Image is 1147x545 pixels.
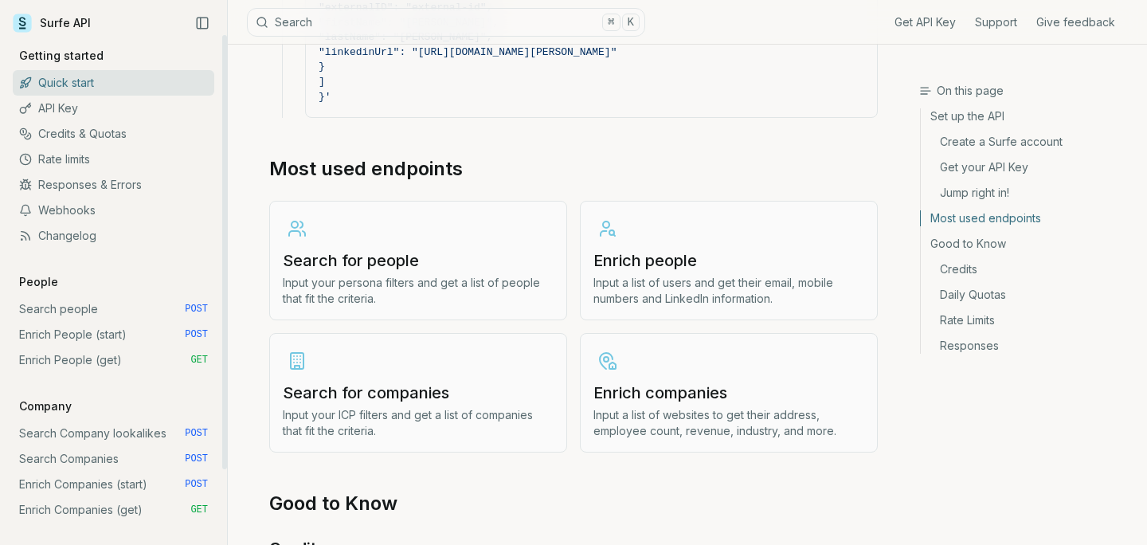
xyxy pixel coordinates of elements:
[269,201,567,320] a: Search for peopleInput your persona filters and get a list of people that fit the criteria.
[1036,14,1115,30] a: Give feedback
[921,129,1134,155] a: Create a Surfe account
[283,275,554,307] p: Input your persona filters and get a list of people that fit the criteria.
[921,231,1134,257] a: Good to Know
[921,180,1134,206] a: Jump right in!
[13,347,214,373] a: Enrich People (get) GET
[13,398,78,414] p: Company
[13,446,214,472] a: Search Companies POST
[247,8,645,37] button: Search⌘K
[921,155,1134,180] a: Get your API Key
[269,156,463,182] a: Most used endpoints
[185,478,208,491] span: POST
[13,472,214,497] a: Enrich Companies (start) POST
[622,14,640,31] kbd: K
[602,14,620,31] kbd: ⌘
[13,70,214,96] a: Quick start
[283,382,554,404] h3: Search for companies
[921,282,1134,308] a: Daily Quotas
[319,46,617,58] span: "linkedinUrl": "[URL][DOMAIN_NAME][PERSON_NAME]"
[319,91,331,103] span: }'
[283,249,554,272] h3: Search for people
[13,296,214,322] a: Search people POST
[921,333,1134,354] a: Responses
[13,147,214,172] a: Rate limits
[185,303,208,316] span: POST
[319,61,325,73] span: }
[13,121,214,147] a: Credits & Quotas
[13,96,214,121] a: API Key
[13,322,214,347] a: Enrich People (start) POST
[13,48,110,64] p: Getting started
[919,83,1134,99] h3: On this page
[13,274,65,290] p: People
[593,249,864,272] h3: Enrich people
[283,407,554,439] p: Input your ICP filters and get a list of companies that fit the criteria.
[895,14,956,30] a: Get API Key
[580,333,878,453] a: Enrich companiesInput a list of websites to get their address, employee count, revenue, industry,...
[185,427,208,440] span: POST
[921,206,1134,231] a: Most used endpoints
[269,491,397,516] a: Good to Know
[593,382,864,404] h3: Enrich companies
[319,76,325,88] span: ]
[190,504,208,516] span: GET
[13,497,214,523] a: Enrich Companies (get) GET
[13,223,214,249] a: Changelog
[269,333,567,453] a: Search for companiesInput your ICP filters and get a list of companies that fit the criteria.
[190,11,214,35] button: Collapse Sidebar
[921,257,1134,282] a: Credits
[13,172,214,198] a: Responses & Errors
[13,198,214,223] a: Webhooks
[975,14,1017,30] a: Support
[190,354,208,367] span: GET
[593,407,864,439] p: Input a list of websites to get their address, employee count, revenue, industry, and more.
[185,328,208,341] span: POST
[593,275,864,307] p: Input a list of users and get their email, mobile numbers and LinkedIn information.
[13,421,214,446] a: Search Company lookalikes POST
[185,453,208,465] span: POST
[580,201,878,320] a: Enrich peopleInput a list of users and get their email, mobile numbers and LinkedIn information.
[921,308,1134,333] a: Rate Limits
[13,11,91,35] a: Surfe API
[921,108,1134,129] a: Set up the API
